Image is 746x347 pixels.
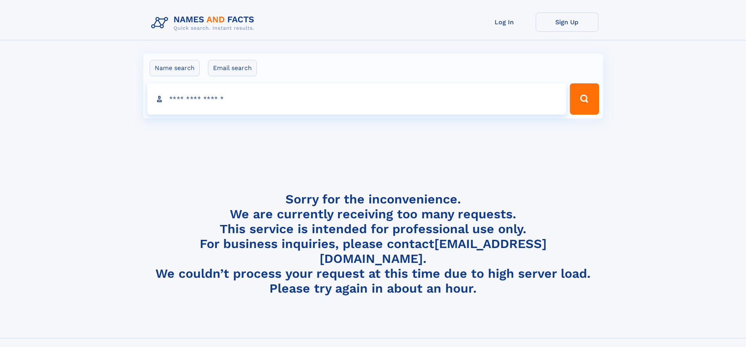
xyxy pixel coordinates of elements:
[148,13,261,34] img: Logo Names and Facts
[570,83,599,115] button: Search Button
[536,13,598,32] a: Sign Up
[147,83,567,115] input: search input
[473,13,536,32] a: Log In
[148,192,598,296] h4: Sorry for the inconvenience. We are currently receiving too many requests. This service is intend...
[208,60,257,76] label: Email search
[150,60,200,76] label: Name search
[320,236,547,266] a: [EMAIL_ADDRESS][DOMAIN_NAME]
